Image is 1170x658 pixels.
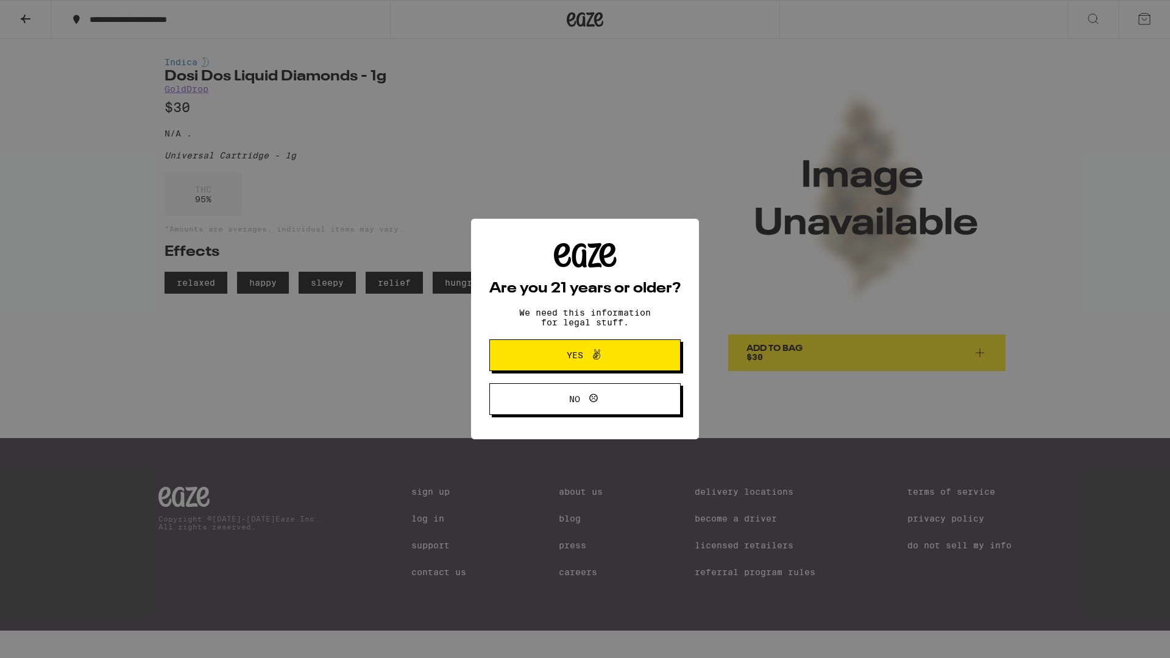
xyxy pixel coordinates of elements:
[489,383,681,415] button: No
[489,339,681,371] button: Yes
[569,395,580,403] span: No
[567,351,583,359] span: Yes
[509,308,661,327] p: We need this information for legal stuff.
[489,281,681,296] h2: Are you 21 years or older?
